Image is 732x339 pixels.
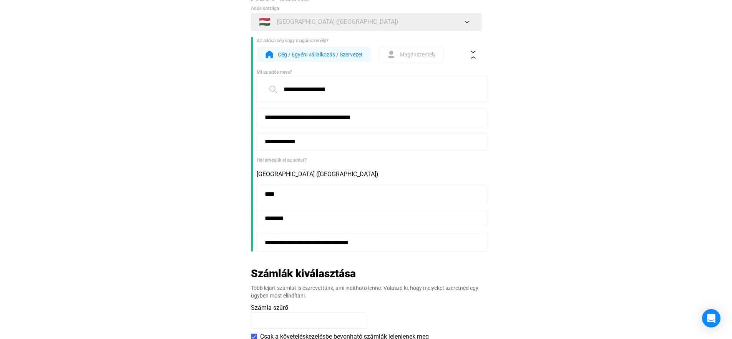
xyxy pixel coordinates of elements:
[257,37,481,45] div: Az adósa cég vagy magánszemély?
[259,17,271,26] span: 🇭🇺
[265,50,274,59] img: form-org
[257,68,481,76] div: Mi az adós neve?
[251,267,356,280] h2: Számlák kiválasztása
[251,284,481,299] div: Több lejárt számlát is észrevettünk, ami indítható lenne. Válaszd ki, hogy melyeket szeretnéd egy...
[400,50,436,59] span: Magánszemély
[465,46,481,63] button: collapse
[469,51,477,59] img: collapse
[251,13,481,31] button: 🇭🇺[GEOGRAPHIC_DATA] ([GEOGRAPHIC_DATA])
[257,170,481,179] div: [GEOGRAPHIC_DATA] ([GEOGRAPHIC_DATA])
[378,47,444,62] button: form-indMagánszemély
[702,309,720,327] div: Open Intercom Messenger
[277,17,398,26] span: [GEOGRAPHIC_DATA] ([GEOGRAPHIC_DATA])
[387,50,396,59] img: form-ind
[251,6,279,11] span: Adós országa
[278,50,363,59] span: Cég / Egyéni vállalkozás / Szervezet
[257,47,371,62] button: form-orgCég / Egyéni vállalkozás / Szervezet
[257,156,481,164] div: Hol érhetjük el az adóst?
[251,304,288,311] span: Számla szűrő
